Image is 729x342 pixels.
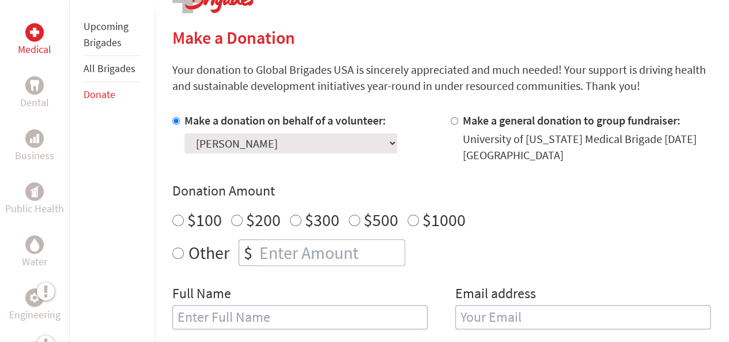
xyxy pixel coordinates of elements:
[20,76,49,111] a: DentalDental
[25,288,44,307] div: Engineering
[172,27,711,48] h2: Make a Donation
[30,28,39,37] img: Medical
[84,88,115,101] a: Donate
[422,209,466,231] label: $1000
[364,209,398,231] label: $500
[22,235,47,270] a: WaterWater
[84,56,140,82] li: All Brigades
[84,20,129,49] a: Upcoming Brigades
[9,307,61,323] p: Engineering
[9,288,61,323] a: EngineeringEngineering
[30,293,39,302] img: Engineering
[84,62,135,75] a: All Brigades
[455,284,536,305] label: Email address
[25,129,44,148] div: Business
[246,209,281,231] label: $200
[22,254,47,270] p: Water
[172,62,711,94] p: Your donation to Global Brigades USA is sincerely appreciated and much needed! Your support is dr...
[25,23,44,42] div: Medical
[463,113,681,127] label: Make a general donation to group fundraiser:
[30,238,39,251] img: Water
[184,113,386,127] label: Make a donation on behalf of a volunteer:
[187,209,222,231] label: $100
[25,235,44,254] div: Water
[25,182,44,201] div: Public Health
[239,240,257,265] div: $
[18,42,51,58] p: Medical
[20,95,49,111] p: Dental
[5,201,64,217] p: Public Health
[15,148,54,164] p: Business
[172,284,231,305] label: Full Name
[30,186,39,197] img: Public Health
[172,182,711,200] h4: Donation Amount
[172,305,428,329] input: Enter Full Name
[30,134,39,143] img: Business
[30,80,39,91] img: Dental
[84,14,140,56] li: Upcoming Brigades
[5,182,64,217] a: Public HealthPublic Health
[15,129,54,164] a: BusinessBusiness
[188,239,229,266] label: Other
[25,76,44,95] div: Dental
[84,82,140,107] li: Donate
[455,305,711,329] input: Your Email
[463,131,711,163] div: University of [US_STATE] Medical Brigade [DATE] [GEOGRAPHIC_DATA]
[257,240,405,265] input: Enter Amount
[305,209,339,231] label: $300
[18,23,51,58] a: MedicalMedical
